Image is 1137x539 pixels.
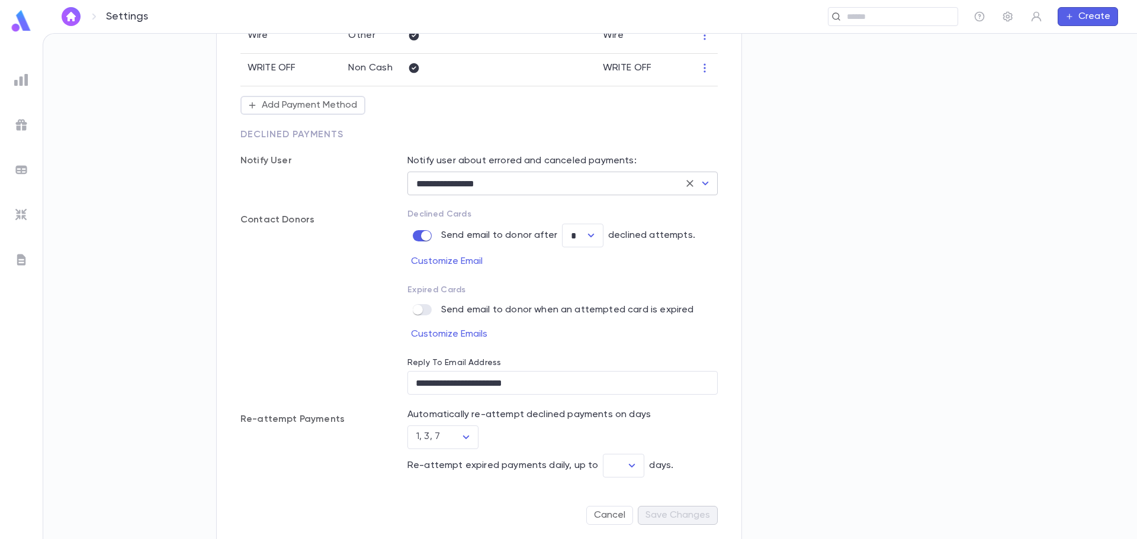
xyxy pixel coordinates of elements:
[407,224,718,247] div: declined attempts.
[240,409,384,425] p: Re-attempt Payments
[14,163,28,177] img: batches_grey.339ca447c9d9533ef1741baa751efc33.svg
[407,358,501,367] label: Reply To Email Address
[240,155,384,167] p: Notify User
[682,175,698,192] button: Clear
[240,96,365,115] button: Add Payment Method
[407,155,718,167] p: Notify user about errored and canceled payments:
[596,54,692,86] td: WRITE OFF
[649,460,673,472] p: days.
[9,9,33,33] img: logo
[586,506,633,525] button: Cancel
[14,208,28,222] img: imports_grey.530a8a0e642e233f2baf0ef88e8c9fcb.svg
[64,12,78,21] img: home_white.a664292cf8c1dea59945f0da9f25487c.svg
[416,430,440,444] div: 1, 3, 7
[596,21,692,54] td: Wire
[106,10,148,23] p: Settings
[341,54,401,86] td: Non Cash
[240,209,384,226] p: Contact Donors
[248,30,268,41] p: Wire
[407,209,718,219] p: Declined Cards
[14,73,28,87] img: reports_grey.c525e4749d1bce6a11f5fe2a8de1b229.svg
[407,409,651,421] p: Automatically re-attempt declined payments on days
[407,460,598,472] p: Re-attempt expired payments daily, up to
[14,118,28,132] img: campaigns_grey.99e729a5f7ee94e3726e6486bddda8f1.svg
[407,252,490,271] button: Customize Email
[458,429,474,446] button: Open
[407,325,494,344] button: Customize Emails
[583,227,599,244] button: Open
[441,230,557,241] p: Send email to donor after
[407,285,718,295] p: Expired Cards
[441,304,693,316] p: Send email to donor when an attempted card is expired
[697,175,714,192] button: Open
[240,130,343,140] span: Declined Payments
[248,62,296,74] p: WRITE OFF
[14,253,28,267] img: letters_grey.7941b92b52307dd3b8a917253454ce1c.svg
[1058,7,1118,26] button: Create
[341,21,401,54] td: Other
[624,457,640,474] button: Open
